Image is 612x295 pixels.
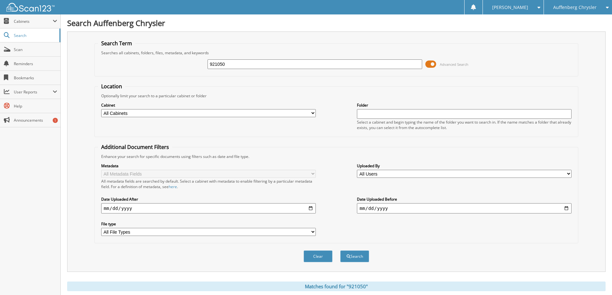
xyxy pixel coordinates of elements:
[492,5,528,9] span: [PERSON_NAME]
[98,143,172,151] legend: Additional Document Filters
[67,282,606,291] div: Matches found for "921050"
[304,250,333,262] button: Clear
[357,102,572,108] label: Folder
[101,203,316,213] input: start
[101,178,316,189] div: All metadata fields are searched by default. Select a cabinet with metadata to enable filtering b...
[98,83,125,90] legend: Location
[98,154,575,159] div: Enhance your search for specific documents using filters such as date and file type.
[14,61,57,66] span: Reminders
[67,18,606,28] h1: Search Auffenberg Chrysler
[553,5,597,9] span: Auffenberg Chrysler
[340,250,369,262] button: Search
[14,89,53,95] span: User Reports
[98,93,575,99] div: Optionally limit your search to a particular cabinet or folder
[440,62,468,67] span: Advanced Search
[101,196,316,202] label: Date Uploaded After
[101,163,316,169] label: Metadata
[98,40,135,47] legend: Search Term
[357,119,572,130] div: Select a cabinet and begin typing the name of the folder you want to search in. If the name match...
[357,196,572,202] label: Date Uploaded Before
[357,163,572,169] label: Uploaded By
[14,75,57,81] span: Bookmarks
[101,102,316,108] label: Cabinet
[101,221,316,227] label: File type
[14,33,56,38] span: Search
[53,118,58,123] div: 1
[357,203,572,213] input: end
[169,184,177,189] a: here
[14,47,57,52] span: Scan
[6,3,55,12] img: scan123-logo-white.svg
[14,103,57,109] span: Help
[14,117,57,123] span: Announcements
[98,50,575,56] div: Searches all cabinets, folders, files, metadata, and keywords
[14,19,53,24] span: Cabinets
